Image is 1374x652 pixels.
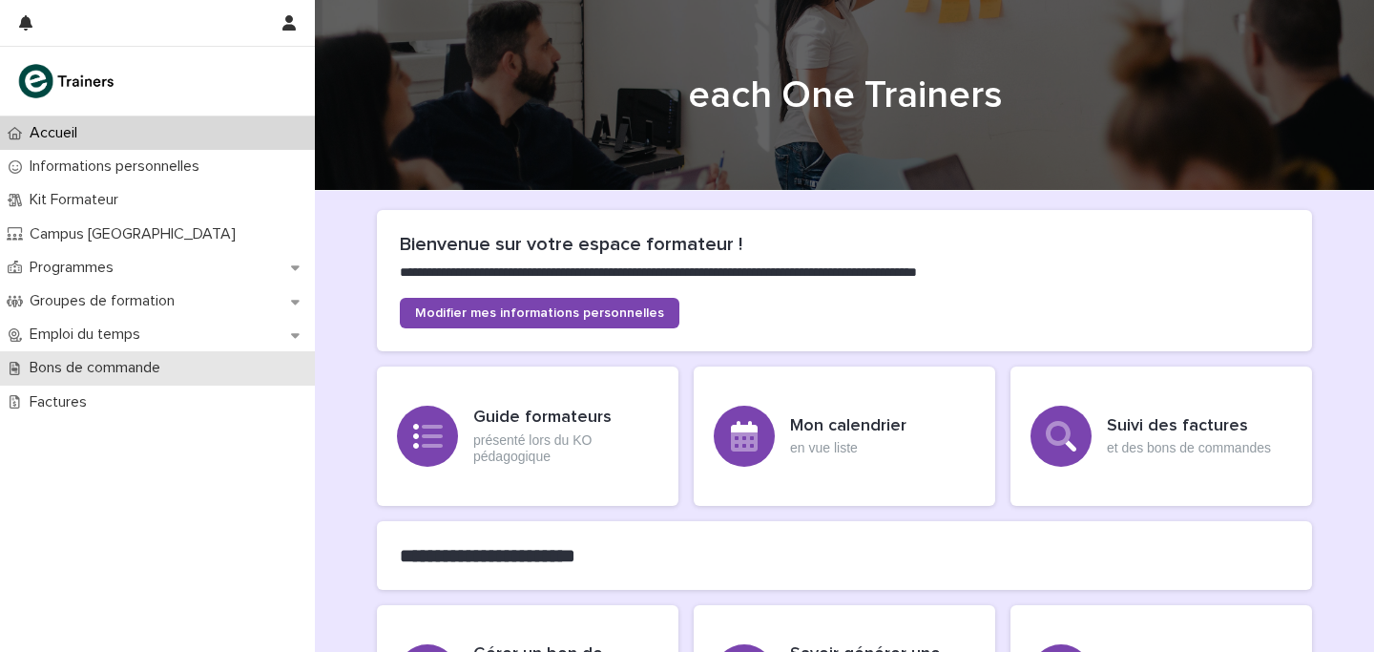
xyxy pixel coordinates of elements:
[22,225,251,243] p: Campus [GEOGRAPHIC_DATA]
[1107,416,1271,437] h3: Suivi des factures
[377,73,1312,118] h1: each One Trainers
[22,326,156,344] p: Emploi du temps
[22,292,190,310] p: Groupes de formation
[377,367,678,506] a: Guide formateursprésenté lors du KO pédagogique
[473,432,658,465] p: présenté lors du KO pédagogique
[1107,440,1271,456] p: et des bons de commandes
[473,408,658,429] h3: Guide formateurs
[22,259,129,277] p: Programmes
[400,233,1289,256] h2: Bienvenue sur votre espace formateur !
[694,367,995,506] a: Mon calendrieren vue liste
[22,124,93,142] p: Accueil
[790,416,906,437] h3: Mon calendrier
[22,393,102,411] p: Factures
[15,62,120,100] img: K0CqGN7SDeD6s4JG8KQk
[1010,367,1312,506] a: Suivi des factureset des bons de commandes
[400,298,679,328] a: Modifier mes informations personnelles
[22,158,215,176] p: Informations personnelles
[22,191,134,209] p: Kit Formateur
[22,359,176,377] p: Bons de commande
[415,306,664,320] span: Modifier mes informations personnelles
[790,440,906,456] p: en vue liste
